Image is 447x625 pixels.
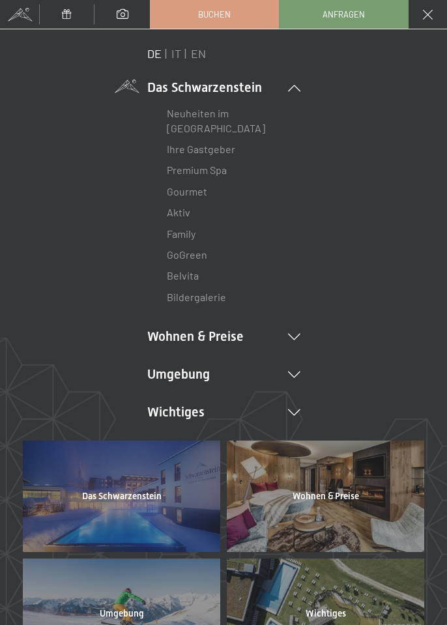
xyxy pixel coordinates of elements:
a: Das Schwarzenstein Wellnesshotel Südtirol SCHWARZENSTEIN - Wellnessurlaub in den Alpen, Wandern u... [20,437,223,555]
span: Buchen [198,8,231,20]
a: Anfragen [280,1,407,28]
span: Anfragen [323,8,365,20]
a: IT [171,46,181,61]
a: Neuheiten im [GEOGRAPHIC_DATA] [167,107,265,134]
a: DE [147,46,162,61]
span: Das Schwarzenstein [82,491,162,501]
a: EN [191,46,206,61]
a: Premium Spa [167,164,227,176]
a: Buchen [151,1,278,28]
a: Family [167,227,195,240]
a: Bildergalerie [167,291,226,303]
a: GoGreen [167,248,207,261]
span: Wohnen & Preise [293,491,359,501]
a: Aktiv [167,206,190,218]
span: Wichtiges [306,609,346,618]
span: Umgebung [100,609,144,618]
a: Wohnen & Preise Wellnesshotel Südtirol SCHWARZENSTEIN - Wellnessurlaub in den Alpen, Wandern und ... [223,437,427,555]
a: Ihre Gastgeber [167,143,235,155]
a: Belvita [167,269,199,282]
a: Gourmet [167,185,207,197]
